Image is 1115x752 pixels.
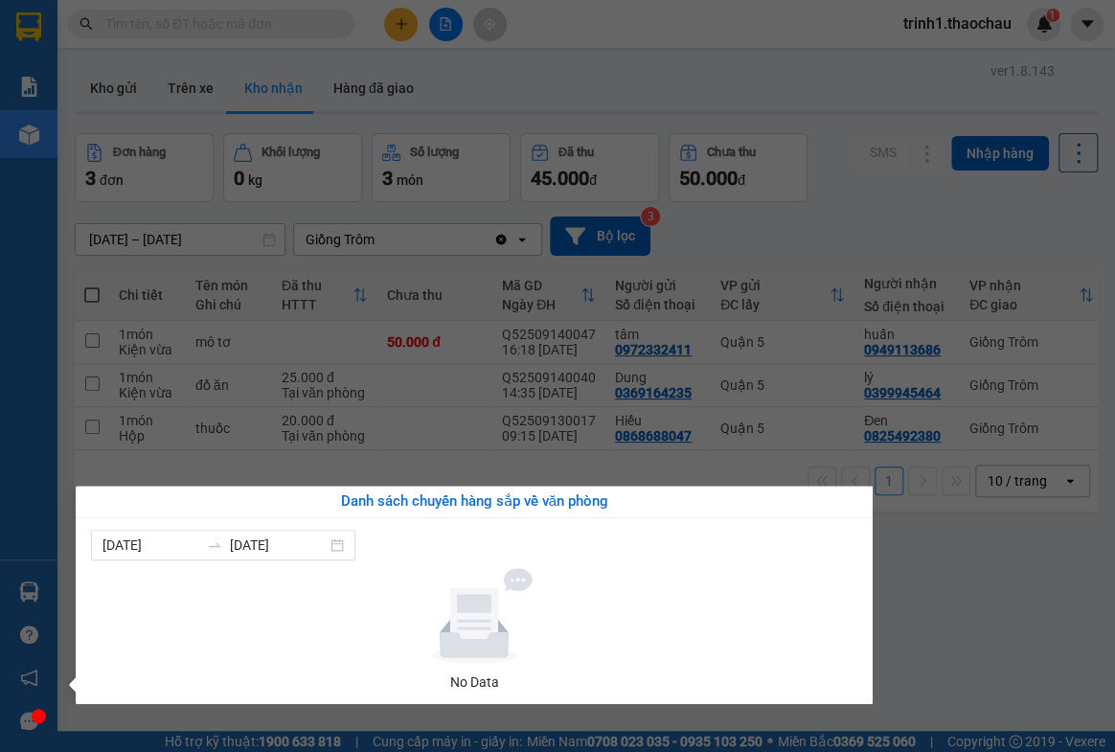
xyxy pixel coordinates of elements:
[207,537,222,553] span: to
[99,672,850,693] div: No Data
[230,535,327,556] input: Đến ngày
[102,535,199,556] input: Từ ngày
[207,537,222,553] span: swap-right
[91,490,857,513] div: Danh sách chuyến hàng sắp về văn phòng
